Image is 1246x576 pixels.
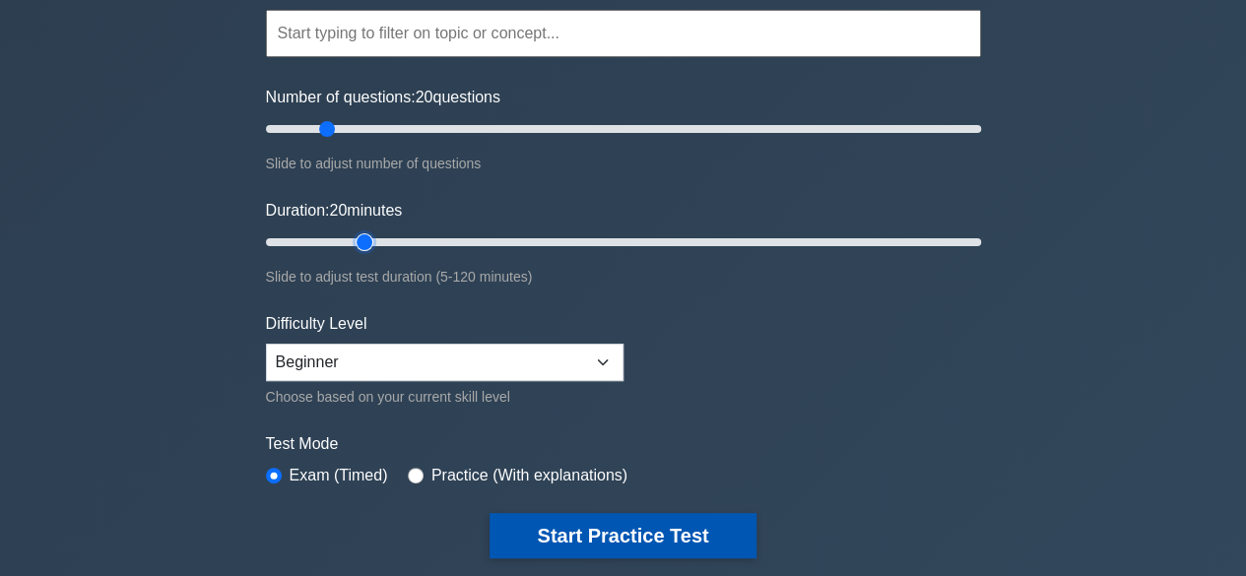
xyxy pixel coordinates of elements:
[266,86,500,109] label: Number of questions: questions
[431,464,627,487] label: Practice (With explanations)
[266,265,981,288] div: Slide to adjust test duration (5-120 minutes)
[266,432,981,456] label: Test Mode
[266,385,623,409] div: Choose based on your current skill level
[416,89,433,105] span: 20
[290,464,388,487] label: Exam (Timed)
[329,202,347,219] span: 20
[266,199,403,223] label: Duration: minutes
[266,10,981,57] input: Start typing to filter on topic or concept...
[266,312,367,336] label: Difficulty Level
[266,152,981,175] div: Slide to adjust number of questions
[490,513,755,558] button: Start Practice Test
